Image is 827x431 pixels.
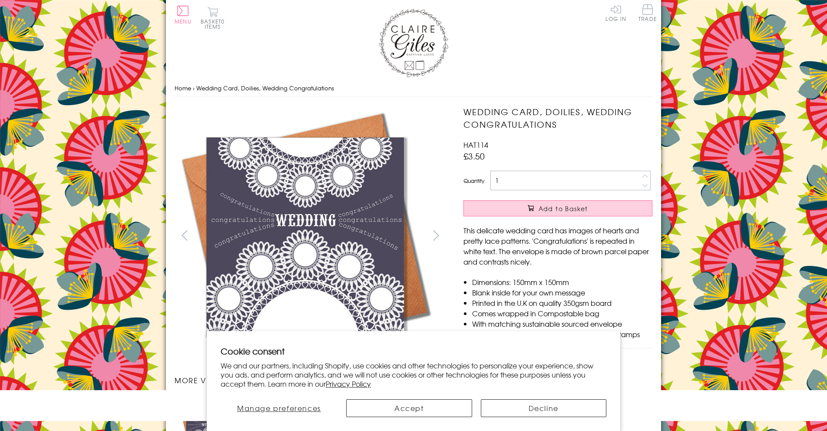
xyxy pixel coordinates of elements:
[463,150,485,162] span: £3.50
[605,4,626,21] a: Log In
[472,308,652,318] li: Comes wrapped in Compostable bag
[463,200,652,216] button: Add to Basket
[472,318,652,329] li: With matching sustainable sourced envelope
[175,80,652,97] nav: breadcrumbs
[175,225,194,245] button: prev
[472,298,652,308] li: Printed in the U.K on quality 350gsm board
[472,329,652,339] li: Can be sent with Royal Mail standard letter stamps
[472,287,652,298] li: Blank inside for your own message
[201,7,225,29] button: Basket0 items
[463,177,484,185] label: Quantity
[463,225,652,267] p: This delicate wedding card has images of hearts and pretty lace patterns. 'Congratulations' is re...
[193,84,195,92] span: ›
[638,4,657,23] a: Trade
[427,225,446,245] button: next
[221,361,606,388] p: We and our partners, including Shopify, use cookies and other technologies to personalize your ex...
[539,204,588,213] span: Add to Basket
[481,399,607,417] button: Decline
[463,139,488,150] span: HAT114
[205,17,225,30] span: 0 items
[326,378,371,389] a: Privacy Policy
[463,106,652,131] h1: Wedding Card, Doilies, Wedding Congratulations
[638,4,657,21] span: Trade
[175,375,446,385] h3: More views
[221,399,337,417] button: Manage preferences
[346,399,472,417] button: Accept
[175,84,191,92] a: Home
[175,6,192,24] button: Menu
[196,84,334,92] span: Wedding Card, Doilies, Wedding Congratulations
[472,277,652,287] li: Dimensions: 150mm x 150mm
[175,17,192,25] span: Menu
[237,403,321,413] span: Manage preferences
[175,106,435,366] img: Wedding Card, Doilies, Wedding Congratulations
[379,9,448,77] img: Claire Giles Greetings Cards
[221,345,606,357] h2: Cookie consent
